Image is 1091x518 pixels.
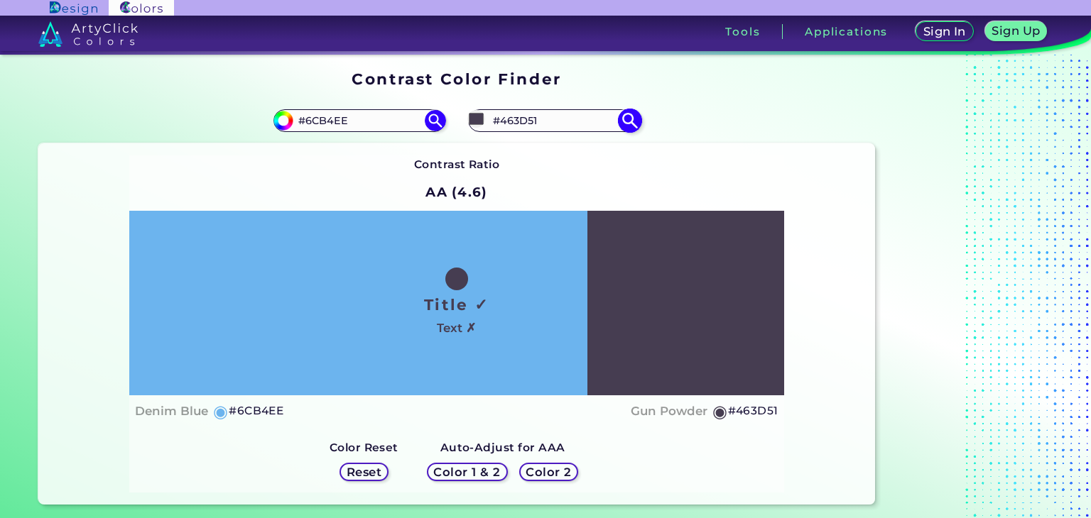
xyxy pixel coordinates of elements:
[424,294,489,315] h1: Title ✓
[352,68,561,89] h1: Contrast Color Finder
[918,23,971,40] a: Sign In
[293,111,425,131] input: type color 1..
[50,1,97,15] img: ArtyClick Design logo
[437,467,497,478] h5: Color 1 & 2
[994,26,1038,36] h5: Sign Up
[725,26,760,37] h3: Tools
[926,26,964,37] h5: Sign In
[617,109,642,133] img: icon search
[728,402,778,420] h5: #463D51
[135,401,208,421] h4: Denim Blue
[38,21,139,47] img: logo_artyclick_colors_white.svg
[988,23,1044,40] a: Sign Up
[437,318,476,338] h4: Text ✗
[229,402,283,420] h5: #6CB4EE
[425,110,446,131] img: icon search
[712,403,728,420] h5: ◉
[348,467,380,478] h5: Reset
[488,111,620,131] input: type color 2..
[419,177,494,208] h2: AA (4.6)
[528,467,569,478] h5: Color 2
[330,441,398,454] strong: Color Reset
[805,26,888,37] h3: Applications
[414,158,500,171] strong: Contrast Ratio
[440,441,565,454] strong: Auto-Adjust for AAA
[631,401,707,421] h4: Gun Powder
[213,403,229,420] h5: ◉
